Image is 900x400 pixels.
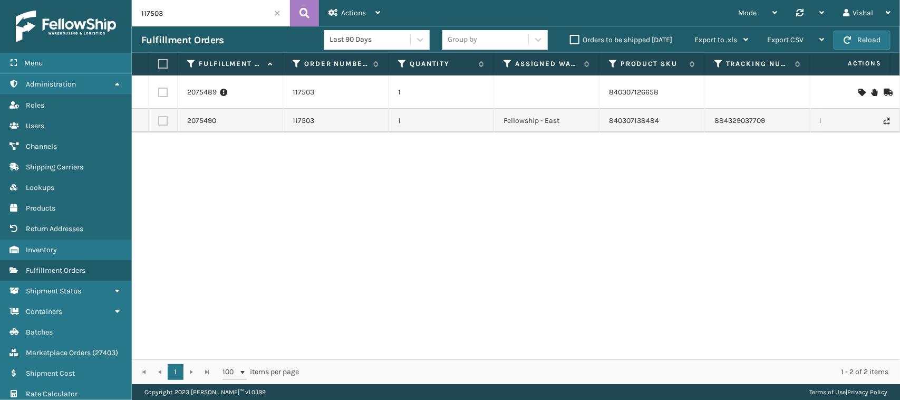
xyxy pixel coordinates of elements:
label: Product SKU [621,59,684,69]
td: 1 [389,75,494,109]
div: 1 - 2 of 2 items [314,367,888,377]
label: Order Number [304,59,368,69]
span: Administration [26,80,76,89]
div: Group by [448,34,477,45]
td: 1 [389,109,494,132]
span: Users [26,121,44,130]
span: Menu [24,59,43,68]
td: Fellowship - East [494,109,599,132]
a: 117503 [293,87,314,98]
span: Rate Calculator [26,389,78,398]
span: Lookups [26,183,54,192]
label: Quantity [410,59,473,69]
a: Terms of Use [809,388,846,396]
span: ( 27403 ) [92,348,118,357]
span: Actions [341,8,366,17]
a: 1 [168,364,183,380]
span: Actions [815,55,888,72]
a: 884329037709 [714,116,765,125]
span: Fulfillment Orders [26,266,85,275]
a: Privacy Policy [847,388,887,396]
span: 100 [222,367,238,377]
span: items per page [222,364,299,380]
span: Shipment Cost [26,369,75,378]
button: Reload [834,31,891,50]
span: Shipping Carriers [26,163,83,172]
label: Assigned Warehouse [515,59,579,69]
a: 2075489 [187,87,217,98]
span: Export to .xls [694,35,737,44]
a: 840307138484 [609,116,659,125]
i: On Hold [871,89,877,96]
i: Mark as Shipped [884,89,890,96]
label: Orders to be shipped [DATE] [570,35,672,44]
a: 840307126658 [609,88,659,97]
label: Tracking Number [726,59,790,69]
span: Products [26,204,55,213]
a: 117503 [293,116,314,126]
span: Export CSV [767,35,804,44]
span: Shipment Status [26,287,81,296]
span: Marketplace Orders [26,348,91,357]
span: Return Addresses [26,224,83,233]
div: Last 90 Days [330,34,411,45]
span: Channels [26,142,57,151]
p: Copyright 2023 [PERSON_NAME]™ v 1.0.189 [144,384,266,400]
i: Never Shipped [884,117,890,125]
span: Mode [738,8,757,17]
div: | [809,384,887,400]
i: Assign Carrier and Warehouse [858,89,865,96]
span: Containers [26,307,62,316]
a: 2075490 [187,116,216,126]
span: Batches [26,328,53,337]
label: Fulfillment Order Id [199,59,263,69]
img: logo [16,11,116,42]
h3: Fulfillment Orders [141,34,224,46]
span: Inventory [26,245,57,254]
span: Roles [26,101,44,110]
